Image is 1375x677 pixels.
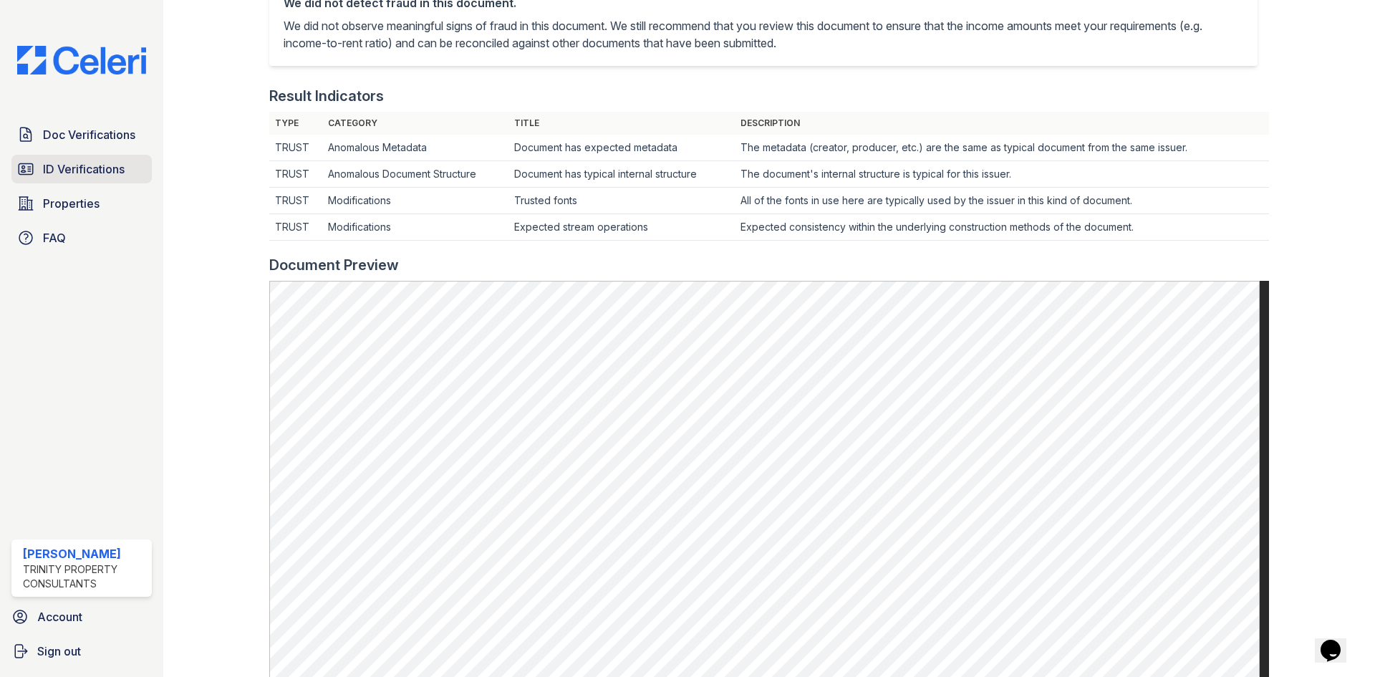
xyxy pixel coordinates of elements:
iframe: chat widget [1315,620,1361,663]
td: All of the fonts in use here are typically used by the issuer in this kind of document. [735,188,1269,214]
span: Properties [43,195,100,212]
p: We did not observe meaningful signs of fraud in this document. We still recommend that you review... [284,17,1243,52]
td: Expected consistency within the underlying construction methods of the document. [735,214,1269,241]
td: The document's internal structure is typical for this issuer. [735,161,1269,188]
span: FAQ [43,229,66,246]
a: FAQ [11,224,152,252]
div: [PERSON_NAME] [23,545,146,562]
td: TRUST [269,135,323,161]
a: Doc Verifications [11,120,152,149]
td: TRUST [269,214,323,241]
div: Document Preview [269,255,399,275]
td: Modifications [322,188,508,214]
td: Trusted fonts [508,188,735,214]
td: TRUST [269,188,323,214]
td: Anomalous Document Structure [322,161,508,188]
a: Account [6,602,158,631]
div: Trinity Property Consultants [23,562,146,591]
a: Properties [11,189,152,218]
span: ID Verifications [43,160,125,178]
a: ID Verifications [11,155,152,183]
span: Sign out [37,643,81,660]
img: CE_Logo_Blue-a8612792a0a2168367f1c8372b55b34899dd931a85d93a1a3d3e32e68fde9ad4.png [6,46,158,75]
span: Account [37,608,82,625]
th: Type [269,112,323,135]
td: The metadata (creator, producer, etc.) are the same as typical document from the same issuer. [735,135,1269,161]
td: Modifications [322,214,508,241]
td: Document has expected metadata [508,135,735,161]
th: Category [322,112,508,135]
th: Description [735,112,1269,135]
td: Expected stream operations [508,214,735,241]
a: Sign out [6,637,158,666]
td: TRUST [269,161,323,188]
span: Doc Verifications [43,126,135,143]
td: Document has typical internal structure [508,161,735,188]
td: Anomalous Metadata [322,135,508,161]
div: Result Indicators [269,86,384,106]
th: Title [508,112,735,135]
